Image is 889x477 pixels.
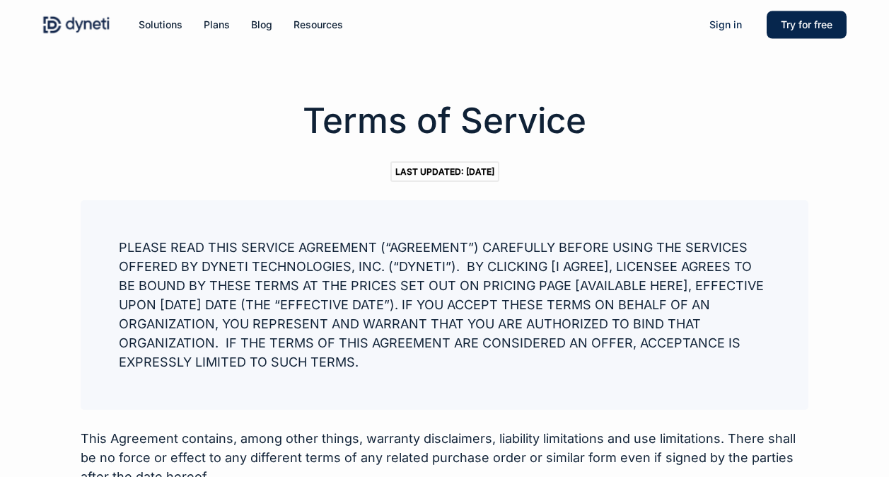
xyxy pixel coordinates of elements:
[294,17,343,33] a: Resources
[709,18,742,30] span: Sign in
[139,18,182,30] span: Solutions
[42,14,110,35] img: Dyneti Technologies
[767,17,847,33] a: Try for free
[139,17,182,33] a: Solutions
[251,18,272,30] span: Blog
[355,355,359,369] span: .
[695,13,756,36] a: Sign in
[119,278,764,369] span: ], EFFECTIVE UPON [DATE] DATE (THE “EFFECTIVE DATE”). IF YOU ACCEPT THESE TERMS ON BEHALF OF AN O...
[204,18,230,30] span: Plans
[81,431,721,446] span: This Agreement contains, among other things, warranty disclaimers, liability limitations and use ...
[251,17,272,33] a: Blog
[390,161,499,182] span: LAST UPDATED: [DATE]
[781,18,832,30] span: Try for free
[81,100,808,142] h2: Terms of Service
[556,259,604,274] span: I AGREE
[294,18,343,30] span: Resources
[204,17,230,33] a: Plans
[580,278,683,293] span: AVAILABLE HERE
[119,240,748,274] span: PLEASE READ THIS SERVICE AGREEMENT (“AGREEMENT”) CAREFULLY BEFORE USING THE SERVICES OFFERED BY D...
